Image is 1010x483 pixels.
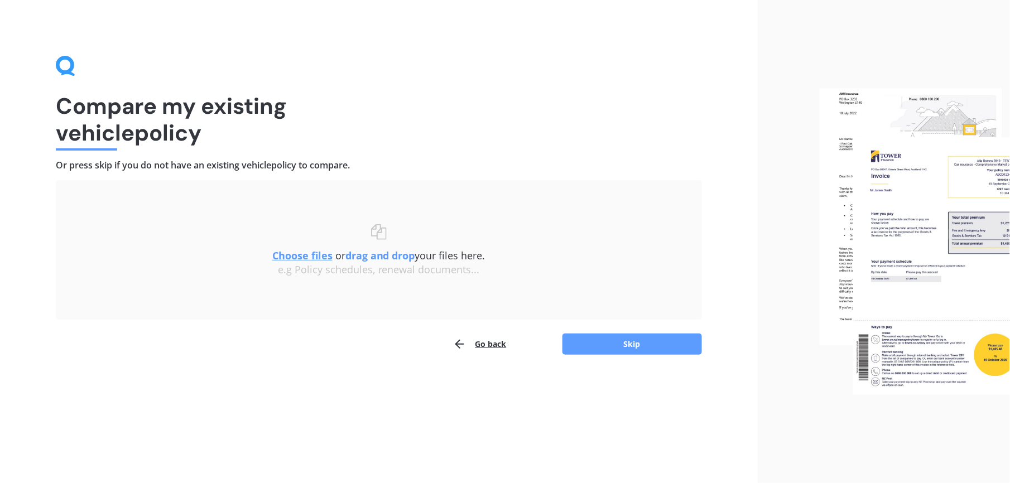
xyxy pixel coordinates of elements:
[453,333,507,355] button: Go back
[56,160,702,171] h4: Or press skip if you do not have an existing vehicle policy to compare.
[78,264,680,276] div: e.g Policy schedules, renewal documents...
[345,249,415,262] b: drag and drop
[820,88,1010,395] img: files.webp
[56,93,702,146] h1: Compare my existing vehicle policy
[562,334,702,355] button: Skip
[272,249,333,262] u: Choose files
[272,249,485,262] span: or your files here.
